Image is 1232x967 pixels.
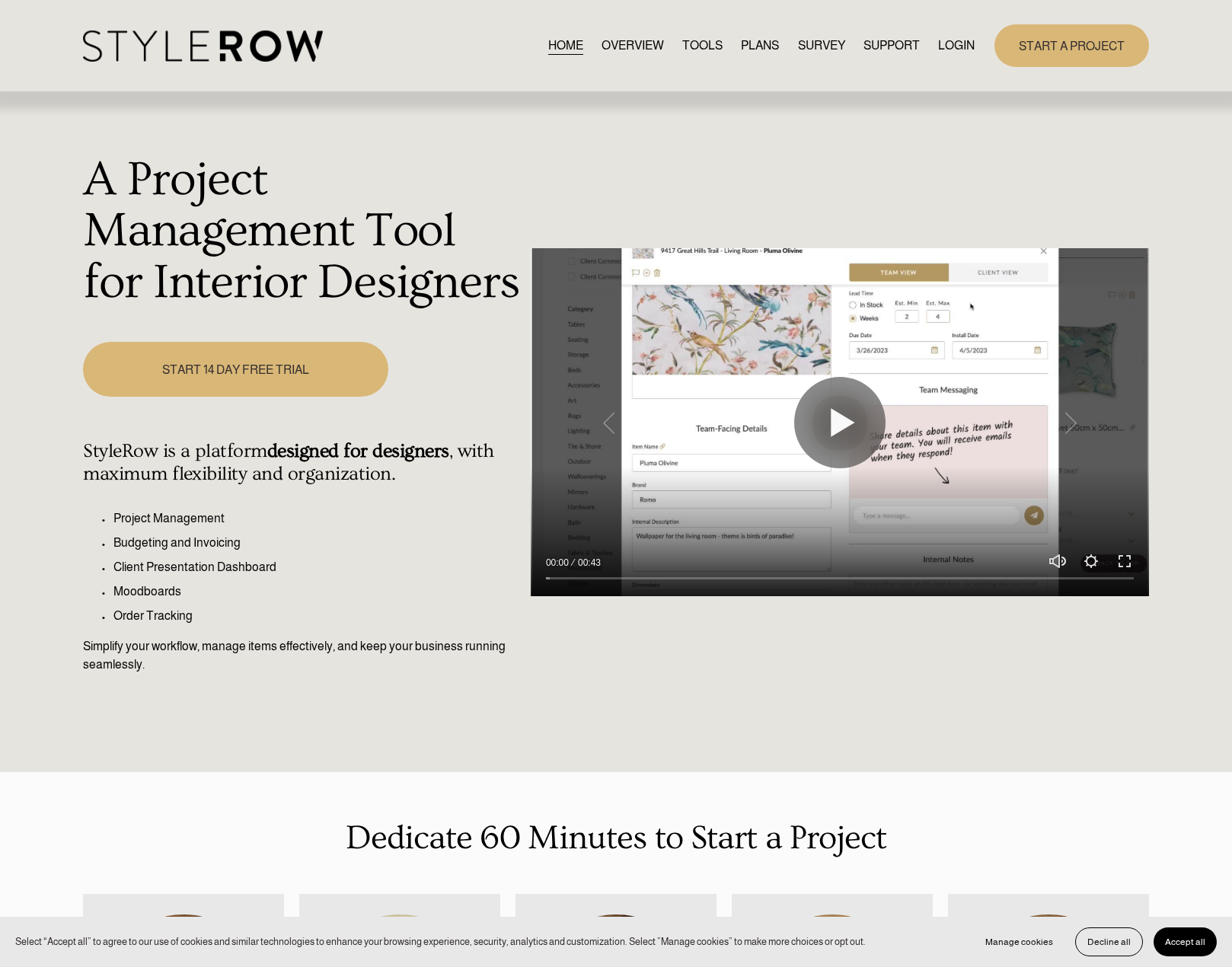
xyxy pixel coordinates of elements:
[267,440,449,462] strong: designed for designers
[546,555,573,570] div: Current time
[113,582,522,601] p: Moodboards
[682,35,723,56] a: TOOLS
[113,558,522,576] p: Client Presentation Dashboard
[83,155,522,309] h1: A Project Management Tool for Interior Designers
[798,35,845,56] a: SURVEY
[113,607,522,625] p: Order Tracking
[548,35,583,56] a: HOME
[1165,937,1205,947] span: Accept all
[602,35,664,56] a: OVERVIEW
[83,812,1149,863] p: Dedicate 60 Minutes to Start a Project
[83,637,522,674] p: Simplify your workflow, manage items effectively, and keep your business running seamlessly.
[794,377,886,468] button: Play
[83,440,522,486] h4: StyleRow is a platform , with maximum flexibility and organization.
[863,37,920,55] span: SUPPORT
[994,24,1149,66] a: START A PROJECT
[863,35,920,56] a: folder dropdown
[1075,927,1143,956] button: Decline all
[573,555,605,570] div: Duration
[546,573,1134,583] input: Seek
[1087,937,1131,947] span: Decline all
[741,35,779,56] a: PLANS
[985,937,1053,947] span: Manage cookies
[1154,927,1217,956] button: Accept all
[83,30,323,62] img: StyleRow
[113,534,522,552] p: Budgeting and Invoicing
[974,927,1064,956] button: Manage cookies
[15,934,866,949] p: Select “Accept all” to agree to our use of cookies and similar technologies to enhance your brows...
[83,342,388,396] a: START 14 DAY FREE TRIAL
[938,35,975,56] a: LOGIN
[113,509,522,528] p: Project Management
